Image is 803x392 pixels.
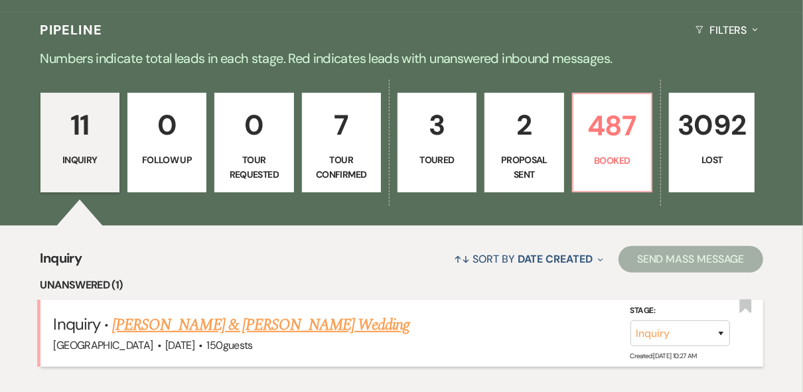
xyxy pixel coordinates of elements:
[493,103,555,147] p: 2
[311,103,372,147] p: 7
[223,153,285,182] p: Tour Requested
[40,93,119,192] a: 11Inquiry
[49,103,111,147] p: 11
[619,246,763,273] button: Send Mass Message
[630,352,697,360] span: Created: [DATE] 10:27 AM
[302,93,381,192] a: 7Tour Confirmed
[406,103,468,147] p: 3
[54,338,153,352] span: [GEOGRAPHIC_DATA]
[484,93,563,192] a: 2Proposal Sent
[223,103,285,147] p: 0
[311,153,372,182] p: Tour Confirmed
[678,103,746,147] p: 3092
[49,153,111,167] p: Inquiry
[40,21,103,39] h3: Pipeline
[518,252,593,266] span: Date Created
[678,153,746,167] p: Lost
[136,103,198,147] p: 0
[40,248,82,277] span: Inquiry
[406,153,468,167] p: Toured
[127,93,206,192] a: 0Follow Up
[214,93,293,192] a: 0Tour Requested
[136,153,198,167] p: Follow Up
[398,93,476,192] a: 3Toured
[40,277,763,294] li: Unanswered (1)
[207,338,253,352] span: 150 guests
[572,93,652,192] a: 487Booked
[581,153,643,168] p: Booked
[449,241,609,277] button: Sort By Date Created
[112,313,409,337] a: [PERSON_NAME] & [PERSON_NAME] Wedding
[630,304,730,318] label: Stage:
[493,153,555,182] p: Proposal Sent
[165,338,194,352] span: [DATE]
[455,252,471,266] span: ↑↓
[54,314,100,334] span: Inquiry
[690,13,763,48] button: Filters
[669,93,755,192] a: 3092Lost
[581,103,643,148] p: 487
